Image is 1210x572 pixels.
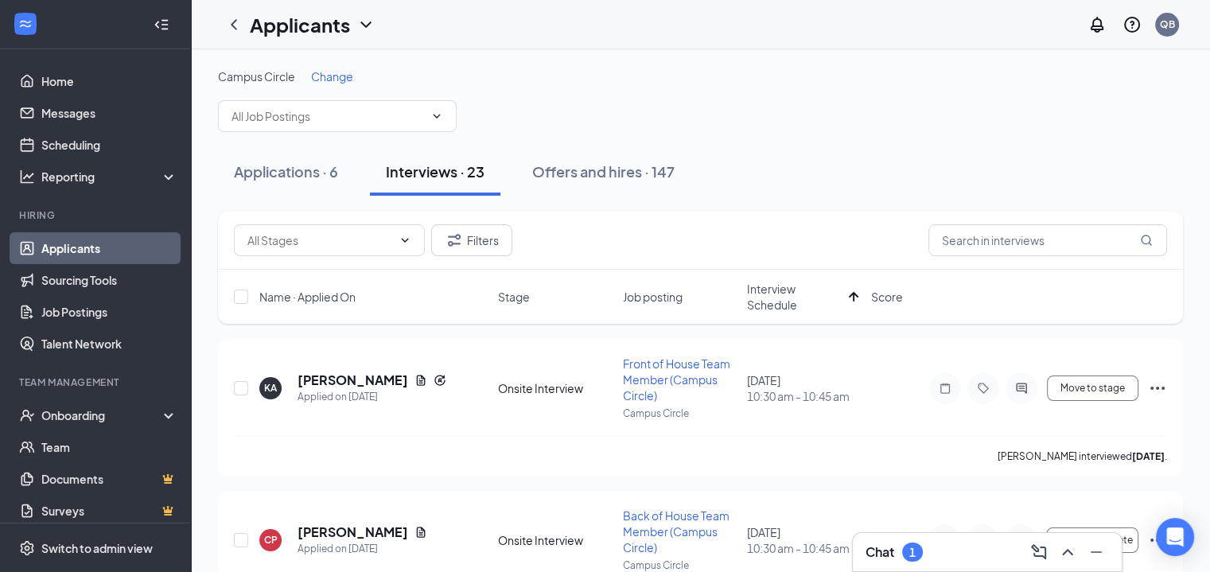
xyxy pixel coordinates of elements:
svg: Collapse [154,17,169,33]
button: Move to stage [1047,375,1138,401]
span: Name · Applied On [259,289,356,305]
button: Filter Filters [431,224,512,256]
span: 10:30 am - 10:45 am [747,540,862,556]
div: Applied on [DATE] [298,389,446,405]
span: Back of House Team Member (Campus Circle) [623,508,730,554]
div: Open Intercom Messenger [1156,518,1194,556]
svg: Settings [19,540,35,556]
button: Minimize [1084,539,1109,565]
div: Onsite Interview [498,380,613,396]
div: 1 [909,546,916,559]
h1: Applicants [250,11,350,38]
svg: ChevronLeft [224,15,243,34]
svg: QuestionInfo [1122,15,1142,34]
svg: WorkstreamLogo [18,16,33,32]
h5: [PERSON_NAME] [298,372,408,389]
svg: ComposeMessage [1029,543,1049,562]
svg: Ellipses [1148,379,1167,398]
svg: Tag [974,382,993,395]
svg: ChevronUp [1058,543,1077,562]
h5: [PERSON_NAME] [298,523,408,541]
a: Team [41,431,177,463]
svg: Notifications [1087,15,1107,34]
a: Messages [41,97,177,129]
p: Campus Circle [623,407,737,420]
a: SurveysCrown [41,495,177,527]
a: Home [41,65,177,97]
span: Front of House Team Member (Campus Circle) [623,356,730,403]
span: 10:30 am - 10:45 am [747,388,862,404]
div: Offers and hires · 147 [532,161,675,181]
span: Stage [498,289,530,305]
div: KA [264,381,277,395]
a: Applicants [41,232,177,264]
input: All Job Postings [231,107,424,125]
a: Talent Network [41,328,177,360]
button: ComposeMessage [1026,539,1052,565]
div: Interviews · 23 [386,161,484,181]
a: Scheduling [41,129,177,161]
button: ChevronUp [1055,539,1080,565]
div: Reporting [41,169,178,185]
div: QB [1160,18,1175,31]
svg: Analysis [19,169,35,185]
b: [DATE] [1132,450,1165,462]
a: DocumentsCrown [41,463,177,495]
svg: Reapply [434,374,446,387]
svg: ChevronDown [399,234,411,247]
svg: Note [936,382,955,395]
h3: Chat [866,543,894,561]
div: Onboarding [41,407,164,423]
input: All Stages [247,232,392,249]
svg: Minimize [1087,543,1106,562]
div: CP [264,533,278,547]
svg: ArrowUp [844,287,863,306]
a: Sourcing Tools [41,264,177,296]
input: Search in interviews [928,224,1167,256]
p: [PERSON_NAME] interviewed . [998,449,1167,463]
svg: Document [414,526,427,539]
svg: MagnifyingGlass [1140,234,1153,247]
span: Interview Schedule [747,281,842,313]
svg: Filter [445,231,464,250]
svg: ChevronDown [430,110,443,123]
svg: Document [414,374,427,387]
div: Onsite Interview [498,532,613,548]
div: Applied on [DATE] [298,541,427,557]
span: Job posting [623,289,683,305]
div: Applications · 6 [234,161,338,181]
div: [DATE] [747,372,862,404]
span: Change [311,69,353,84]
button: Mark as complete [1046,527,1138,553]
svg: ChevronDown [356,15,375,34]
p: Campus Circle [623,558,737,572]
svg: ActiveChat [1012,382,1031,395]
span: Score [871,289,903,305]
div: Team Management [19,375,174,389]
div: Hiring [19,208,174,222]
svg: UserCheck [19,407,35,423]
div: Switch to admin view [41,540,153,556]
svg: Ellipses [1148,531,1167,550]
a: Job Postings [41,296,177,328]
span: Campus Circle [218,69,295,84]
span: Move to stage [1060,383,1125,394]
div: [DATE] [747,524,862,556]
